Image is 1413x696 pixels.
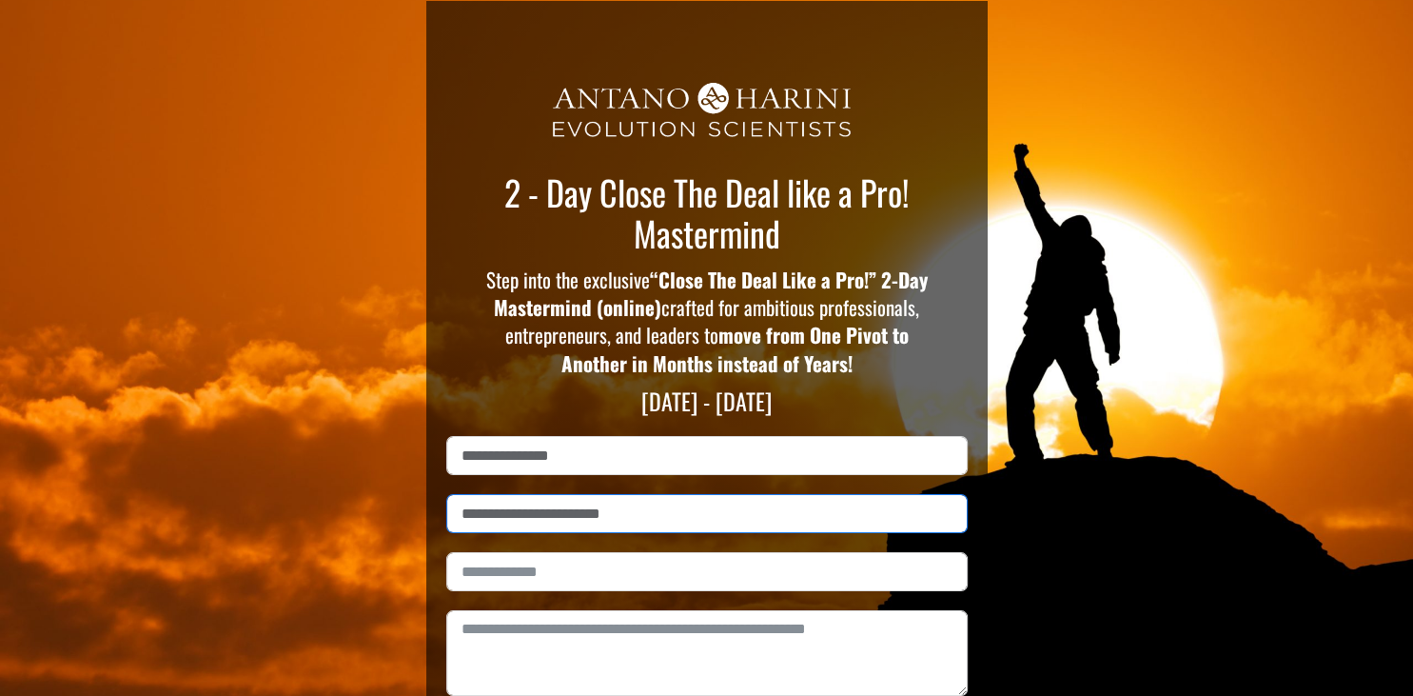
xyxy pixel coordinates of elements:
[508,63,905,162] img: AH_Ev-png-2
[494,265,928,322] strong: “Close The Deal Like a Pro!” 2-Day Mastermind (online)
[561,320,909,377] strong: move from One Pivot to Another in Months instead of Years!
[484,266,929,378] p: Step into the exclusive crafted for ambitious professionals, entrepreneurs, and leaders to
[489,388,925,415] p: [DATE] - [DATE]
[489,171,925,253] p: 2 - Day Close The Deal like a Pro! Mastermind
